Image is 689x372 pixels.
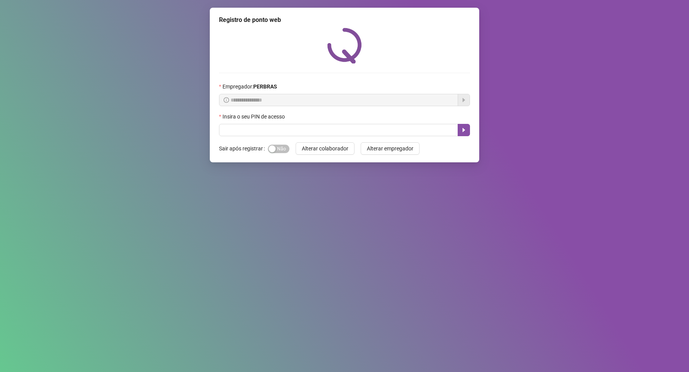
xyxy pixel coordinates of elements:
[461,127,467,133] span: caret-right
[327,28,362,63] img: QRPoint
[224,97,229,103] span: info-circle
[219,112,290,121] label: Insira o seu PIN de acesso
[219,142,268,155] label: Sair após registrar
[222,82,277,91] span: Empregador :
[361,142,420,155] button: Alterar empregador
[253,83,277,90] strong: PERBRAS
[296,142,355,155] button: Alterar colaborador
[219,15,470,25] div: Registro de ponto web
[302,144,348,153] span: Alterar colaborador
[367,144,413,153] span: Alterar empregador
